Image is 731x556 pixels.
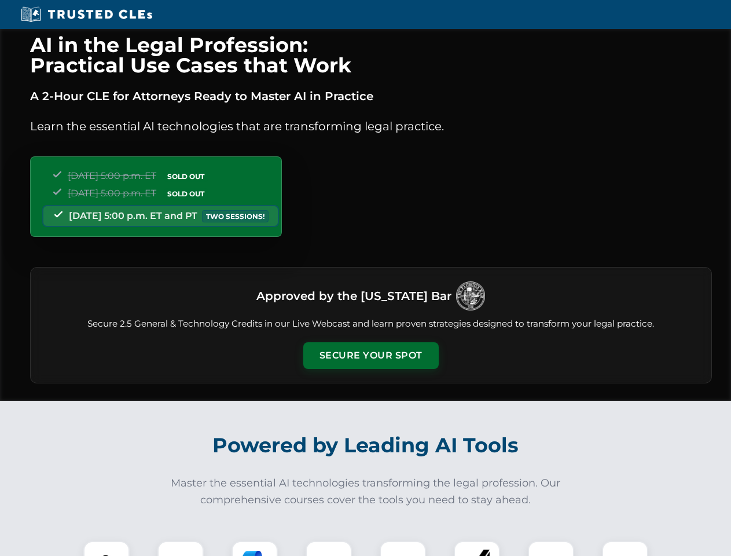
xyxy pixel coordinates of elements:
img: Logo [456,281,485,310]
h3: Approved by the [US_STATE] Bar [256,286,451,306]
span: [DATE] 5:00 p.m. ET [68,188,156,199]
span: [DATE] 5:00 p.m. ET [68,170,156,181]
p: A 2-Hour CLE for Attorneys Ready to Master AI in Practice [30,87,712,105]
button: Secure Your Spot [303,342,439,369]
p: Master the essential AI technologies transforming the legal profession. Our comprehensive courses... [163,475,568,509]
h2: Powered by Leading AI Tools [45,425,686,466]
img: Trusted CLEs [17,6,156,23]
p: Learn the essential AI technologies that are transforming legal practice. [30,117,712,136]
p: Secure 2.5 General & Technology Credits in our Live Webcast and learn proven strategies designed ... [45,317,697,331]
span: SOLD OUT [163,170,208,182]
h1: AI in the Legal Profession: Practical Use Cases that Work [30,35,712,75]
span: SOLD OUT [163,188,208,200]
